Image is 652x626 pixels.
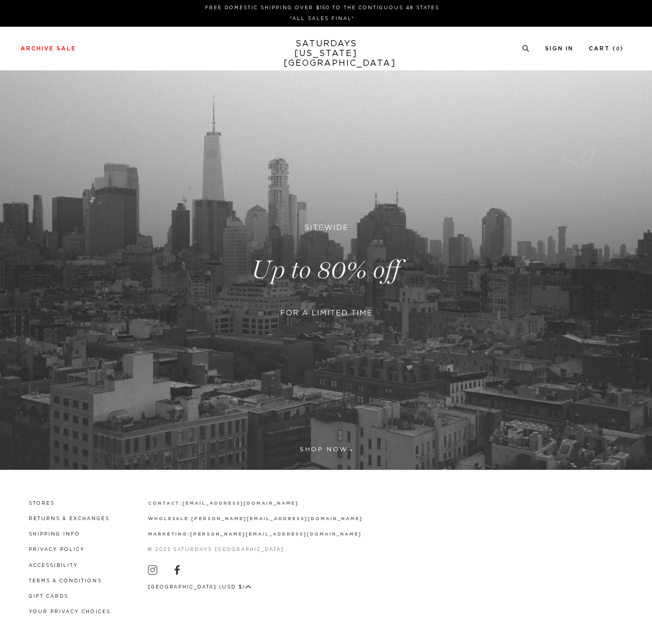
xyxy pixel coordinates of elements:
[29,563,78,568] a: Accessibility
[29,594,68,599] a: Gift Cards
[25,15,620,23] p: *ALL SALES FINAL*
[182,501,298,506] a: [EMAIL_ADDRESS][DOMAIN_NAME]
[29,532,80,537] a: Shipping Info
[29,501,54,506] a: Stores
[284,39,368,68] a: SATURDAYS[US_STATE][GEOGRAPHIC_DATA]
[148,501,183,506] strong: contact:
[21,46,76,51] a: Archive Sale
[148,517,192,521] strong: wholesale:
[191,517,362,521] a: [PERSON_NAME][EMAIL_ADDRESS][DOMAIN_NAME]
[29,517,109,521] a: Returns & Exchanges
[148,532,191,537] strong: marketing:
[29,610,110,614] a: Your privacy choices
[25,4,620,12] p: FREE DOMESTIC SHIPPING OVER $150 TO THE CONTIGUOUS 48 STATES
[29,579,102,583] a: Terms & Conditions
[545,46,573,51] a: Sign In
[616,47,620,51] small: 0
[190,532,361,537] a: [PERSON_NAME][EMAIL_ADDRESS][DOMAIN_NAME]
[589,46,624,51] a: Cart (0)
[148,546,363,554] p: © 2025 Saturdays [GEOGRAPHIC_DATA]
[148,583,252,591] button: [GEOGRAPHIC_DATA] (USD $)
[29,547,85,552] a: Privacy Policy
